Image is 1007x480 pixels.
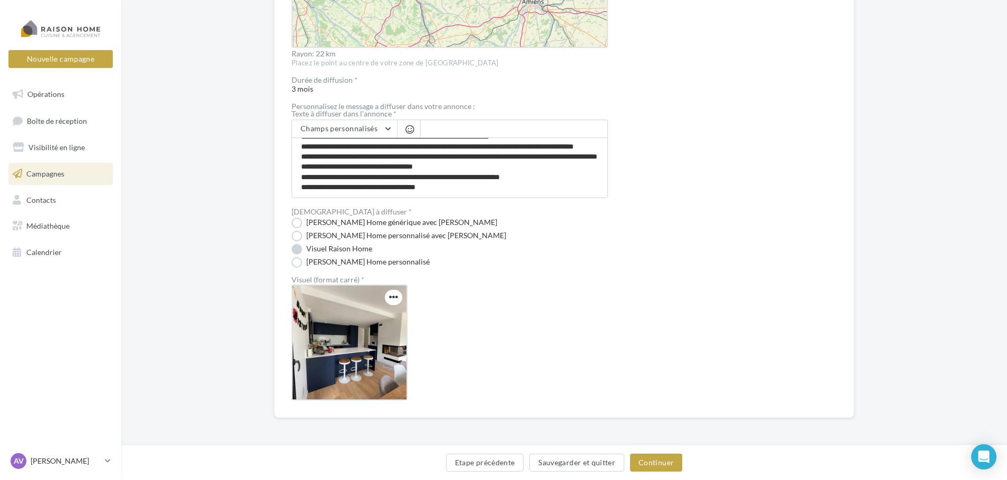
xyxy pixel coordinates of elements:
[6,241,115,263] a: Calendrier
[292,50,608,57] div: Rayon: 22 km
[6,163,115,185] a: Campagnes
[292,208,412,215] label: [DEMOGRAPHIC_DATA] à diffuser *
[292,244,372,254] label: Visuel Raison Home
[630,454,682,472] button: Continuer
[8,50,113,68] button: Nouvelle campagne
[301,124,377,133] span: Champs personnalisés
[27,116,87,125] span: Boîte de réception
[446,454,524,472] button: Etape précédente
[6,136,115,159] a: Visibilité en ligne
[28,143,85,152] span: Visibilité en ligne
[292,231,506,241] label: [PERSON_NAME] Home personnalisé avec [PERSON_NAME]
[292,120,397,138] button: Champs personnalisés
[27,90,64,99] span: Opérations
[26,248,62,257] span: Calendrier
[6,189,115,211] a: Contacts
[292,76,608,84] div: Durée de diffusion *
[6,83,115,105] a: Opérations
[292,257,430,268] label: [PERSON_NAME] Home personnalisé
[292,218,497,228] label: [PERSON_NAME] Home générique avec [PERSON_NAME]
[292,110,608,117] label: Texte à diffuser dans l'annonce *
[8,451,113,471] a: AV [PERSON_NAME]
[292,276,608,283] label: Visuel (format carré) *
[26,169,64,178] span: Campagnes
[292,58,608,68] div: Placez le point au centre de votre zone de [GEOGRAPHIC_DATA]
[6,215,115,237] a: Médiathèque
[292,76,608,93] span: 3 mois
[6,110,115,132] a: Boîte de réception
[292,103,608,110] div: Personnalisez le message a diffuser dans votre annonce :
[26,221,70,230] span: Médiathèque
[31,456,101,466] p: [PERSON_NAME]
[26,195,56,204] span: Contacts
[971,444,996,469] div: Open Intercom Messenger
[14,456,24,466] span: AV
[529,454,624,472] button: Sauvegarder et quitter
